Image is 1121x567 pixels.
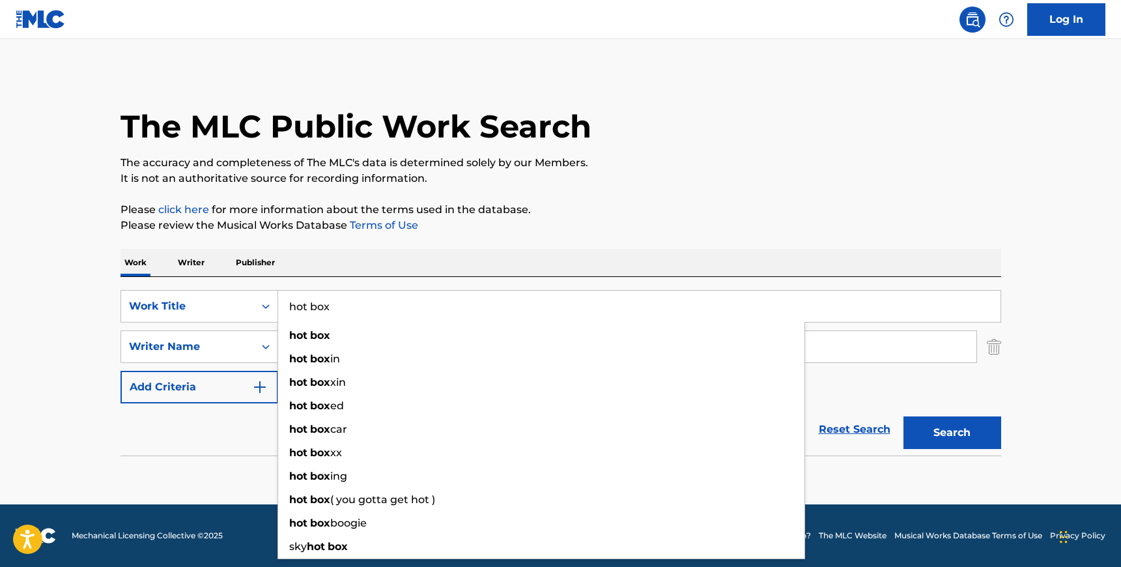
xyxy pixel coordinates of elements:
a: The MLC Website [819,530,887,542]
p: It is not an authoritative source for recording information. [121,171,1001,186]
strong: hot [289,353,307,365]
strong: box [310,329,330,342]
strong: box [310,376,330,388]
img: logo [16,528,56,544]
img: help [999,12,1014,27]
strong: box [310,493,330,506]
span: ing [330,470,347,482]
span: sky [289,540,307,553]
iframe: Chat Widget [1056,504,1121,567]
strong: hot [307,540,325,553]
a: Privacy Policy [1050,530,1105,542]
a: Musical Works Database Terms of Use [894,530,1042,542]
p: Publisher [232,249,279,276]
form: Search Form [121,290,1001,456]
div: Drag [1060,517,1068,557]
span: xx [330,446,342,459]
img: MLC Logo [16,10,66,29]
span: car [330,423,347,435]
img: search [965,12,980,27]
strong: hot [289,423,307,435]
strong: box [310,400,330,412]
h1: The MLC Public Work Search [121,107,591,146]
span: ( you gotta get hot ) [330,493,435,506]
strong: box [328,540,348,553]
a: Reset Search [812,415,897,444]
strong: box [310,353,330,365]
strong: hot [289,329,307,342]
button: Search [903,416,1001,449]
strong: hot [289,470,307,482]
span: ed [330,400,344,412]
p: Please for more information about the terms used in the database. [121,202,1001,218]
div: Help [993,7,1019,33]
strong: box [310,423,330,435]
strong: hot [289,376,307,388]
p: The accuracy and completeness of The MLC's data is determined solely by our Members. [121,155,1001,171]
span: in [330,353,340,365]
strong: box [310,446,330,459]
span: boogie [330,517,367,529]
strong: box [310,517,330,529]
strong: hot [289,400,307,412]
button: Add Criteria [121,371,278,403]
a: click here [158,203,209,216]
a: Terms of Use [347,219,418,231]
img: 9d2ae6d4665cec9f34b9.svg [252,379,268,395]
span: xin [330,376,346,388]
strong: box [310,470,330,482]
div: Writer Name [129,339,246,355]
a: Public Search [959,7,986,33]
span: Mechanical Licensing Collective © 2025 [72,530,223,542]
p: Please review the Musical Works Database [121,218,1001,233]
p: Work [121,249,150,276]
div: Work Title [129,298,246,314]
a: Log In [1027,3,1105,36]
p: Writer [174,249,208,276]
strong: hot [289,517,307,529]
strong: hot [289,493,307,506]
img: Delete Criterion [987,330,1001,363]
strong: hot [289,446,307,459]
